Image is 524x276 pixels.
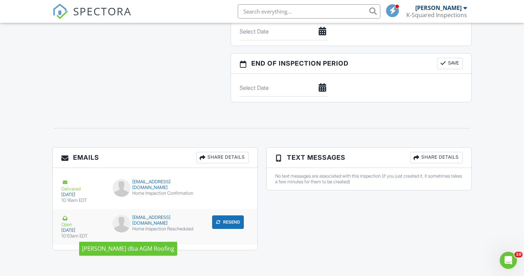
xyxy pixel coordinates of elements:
div: Open [61,215,104,228]
div: Home Inspection Confirmation [113,190,198,196]
h3: Text Messages [267,148,471,168]
div: Share Details [196,152,249,163]
div: No text messages are associated with this inspection (if you just created it, it sometimes takes ... [275,173,463,185]
input: Select Date [240,23,328,40]
input: Search everything... [238,4,380,19]
button: Save [437,58,463,69]
div: [PERSON_NAME] [415,4,462,11]
div: [EMAIL_ADDRESS][DOMAIN_NAME] [113,179,198,190]
a: Open [DATE] 10:53am EDT [EMAIL_ADDRESS][DOMAIN_NAME] Home Inspection Rescheduled Resend [53,209,257,245]
iframe: Intercom live chat [500,252,517,269]
div: Share Details [410,152,463,163]
span: 10 [514,252,523,257]
div: Home Inspection Rescheduled [113,226,198,232]
div: 10:16am EDT [61,198,104,203]
button: Resend [212,215,244,229]
img: default-user-f0147aede5fd5fa78ca7ade42f37bd4542148d508eef1c3d3ea960f66861d68b.jpg [113,215,130,232]
span: End of Inspection Period [251,58,349,68]
img: The Best Home Inspection Software - Spectora [52,4,68,19]
div: [EMAIL_ADDRESS][DOMAIN_NAME] [113,215,198,226]
a: Delivered [DATE] 10:16am EDT [EMAIL_ADDRESS][DOMAIN_NAME] Home Inspection Confirmation [53,173,257,209]
span: SPECTORA [73,4,132,19]
a: SPECTORA [52,10,132,25]
div: [DATE] [61,228,104,233]
div: [DATE] [61,192,104,198]
h3: Emails [53,148,257,168]
div: 10:53am EDT [61,233,104,239]
input: Select Date [240,79,328,97]
img: default-user-f0147aede5fd5fa78ca7ade42f37bd4542148d508eef1c3d3ea960f66861d68b.jpg [113,179,130,197]
div: Delivered [61,179,104,192]
div: K-Squared Inspections [406,11,467,19]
